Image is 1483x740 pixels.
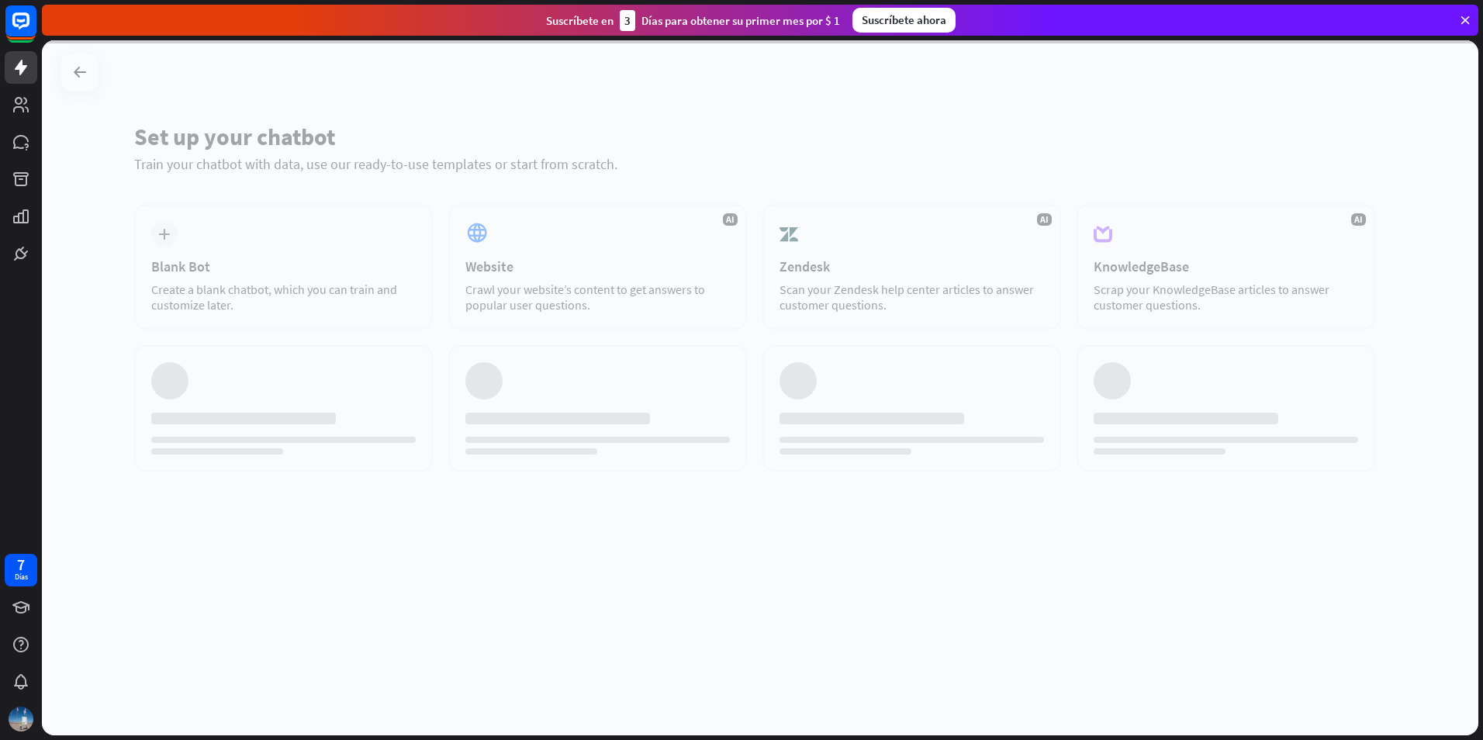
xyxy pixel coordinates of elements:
[620,10,635,31] div: 3
[546,13,614,28] font: Suscríbete en
[5,554,37,586] a: 7 Días
[641,13,840,28] font: Días para obtener su primer mes por $ 1
[852,8,956,33] div: Suscríbete ahora
[17,558,25,572] div: 7
[15,572,28,583] div: Días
